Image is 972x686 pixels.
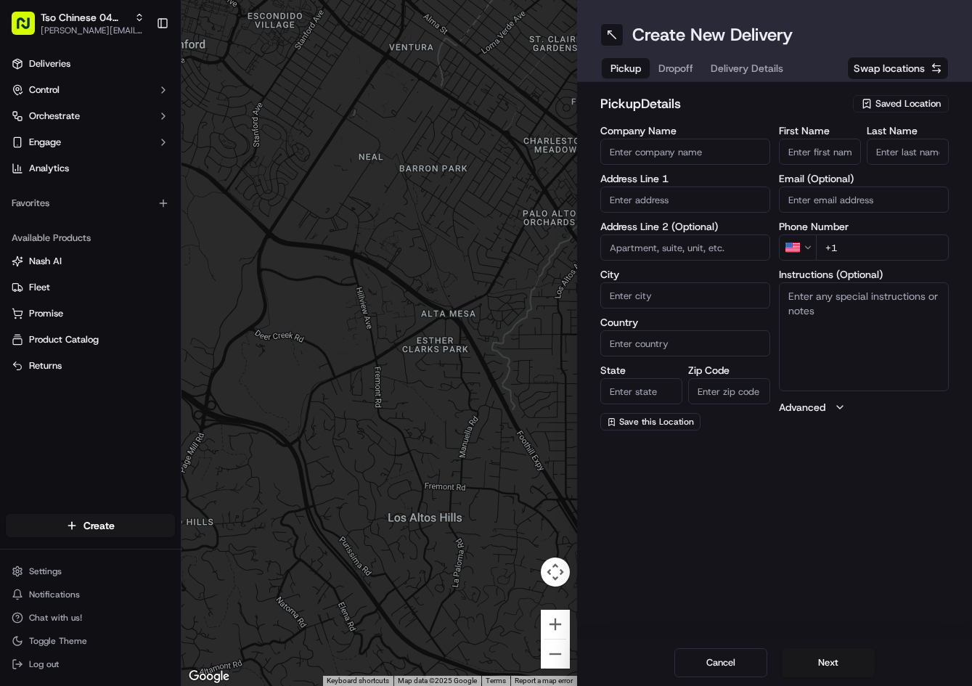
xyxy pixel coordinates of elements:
[29,83,60,97] span: Control
[600,269,770,279] label: City
[600,234,770,261] input: Apartment, suite, unit, etc.
[29,136,61,149] span: Engage
[6,52,175,75] a: Deliveries
[867,139,949,165] input: Enter last name
[782,648,875,677] button: Next
[12,307,169,320] a: Promise
[29,612,82,624] span: Chat with us!
[779,126,861,136] label: First Name
[6,250,175,273] button: Nash AI
[6,105,175,128] button: Orchestrate
[6,276,175,299] button: Fleet
[29,162,69,175] span: Analytics
[29,255,62,268] span: Nash AI
[29,658,59,670] span: Log out
[674,648,767,677] button: Cancel
[6,78,175,102] button: Control
[600,378,682,404] input: Enter state
[29,281,50,294] span: Fleet
[6,654,175,674] button: Log out
[12,281,169,294] a: Fleet
[29,359,62,372] span: Returns
[29,635,87,647] span: Toggle Theme
[853,94,949,114] button: Saved Location
[29,110,80,123] span: Orchestrate
[619,416,694,428] span: Save this Location
[515,677,573,685] a: Report a map error
[854,61,925,75] span: Swap locations
[867,126,949,136] label: Last Name
[185,667,233,686] img: Google
[600,330,770,356] input: Enter country
[600,317,770,327] label: Country
[486,677,506,685] a: Terms (opens in new tab)
[29,565,62,577] span: Settings
[6,157,175,180] a: Analytics
[6,226,175,250] div: Available Products
[41,25,144,36] button: [PERSON_NAME][EMAIL_ADDRESS][DOMAIN_NAME]
[327,676,389,686] button: Keyboard shortcuts
[779,400,825,415] label: Advanced
[600,413,701,430] button: Save this Location
[29,57,70,70] span: Deliveries
[6,631,175,651] button: Toggle Theme
[12,255,169,268] a: Nash AI
[12,359,169,372] a: Returns
[6,192,175,215] div: Favorites
[779,139,861,165] input: Enter first name
[600,126,770,136] label: Company Name
[541,558,570,587] button: Map camera controls
[658,61,693,75] span: Dropoff
[816,234,949,261] input: Enter phone number
[541,610,570,639] button: Zoom in
[6,608,175,628] button: Chat with us!
[29,333,99,346] span: Product Catalog
[779,400,949,415] button: Advanced
[875,97,941,110] span: Saved Location
[185,667,233,686] a: Open this area in Google Maps (opens a new window)
[632,23,793,46] h1: Create New Delivery
[600,94,845,114] h2: pickup Details
[600,187,770,213] input: Enter address
[6,6,150,41] button: Tso Chinese 04 Round Rock[PERSON_NAME][EMAIL_ADDRESS][DOMAIN_NAME]
[6,131,175,154] button: Engage
[6,584,175,605] button: Notifications
[779,221,949,232] label: Phone Number
[779,173,949,184] label: Email (Optional)
[41,10,128,25] button: Tso Chinese 04 Round Rock
[779,187,949,213] input: Enter email address
[600,365,682,375] label: State
[6,328,175,351] button: Product Catalog
[688,365,770,375] label: Zip Code
[6,561,175,581] button: Settings
[688,378,770,404] input: Enter zip code
[541,640,570,669] button: Zoom out
[600,139,770,165] input: Enter company name
[600,221,770,232] label: Address Line 2 (Optional)
[83,518,115,533] span: Create
[779,269,949,279] label: Instructions (Optional)
[600,282,770,309] input: Enter city
[711,61,783,75] span: Delivery Details
[29,307,63,320] span: Promise
[6,354,175,377] button: Returns
[6,514,175,537] button: Create
[29,589,80,600] span: Notifications
[610,61,641,75] span: Pickup
[398,677,477,685] span: Map data ©2025 Google
[847,57,949,80] button: Swap locations
[600,173,770,184] label: Address Line 1
[6,302,175,325] button: Promise
[12,333,169,346] a: Product Catalog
